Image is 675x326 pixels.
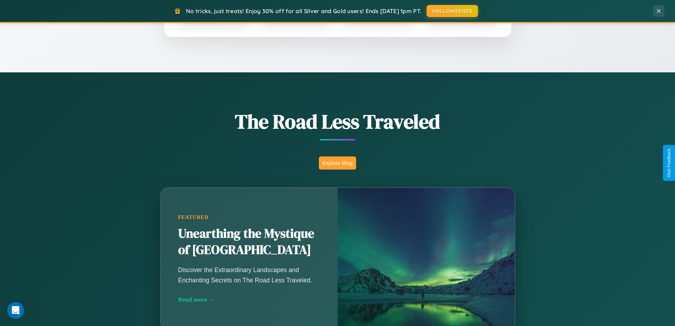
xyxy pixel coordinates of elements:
div: Give Feedback [666,149,671,177]
iframe: Intercom live chat [7,302,24,319]
h1: The Road Less Traveled [125,108,550,135]
div: Read more → [178,296,320,303]
button: Explore Blog [319,156,356,170]
button: HALLOWEEN30 [427,5,478,17]
h2: Unearthing the Mystique of [GEOGRAPHIC_DATA] [178,226,320,258]
p: Discover the Extraordinary Landscapes and Enchanting Secrets on The Road Less Traveled. [178,265,320,285]
span: No tricks, just treats! Enjoy 30% off for all Silver and Gold users! Ends [DATE] 1pm PT. [186,7,421,15]
div: Featured [178,214,320,220]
